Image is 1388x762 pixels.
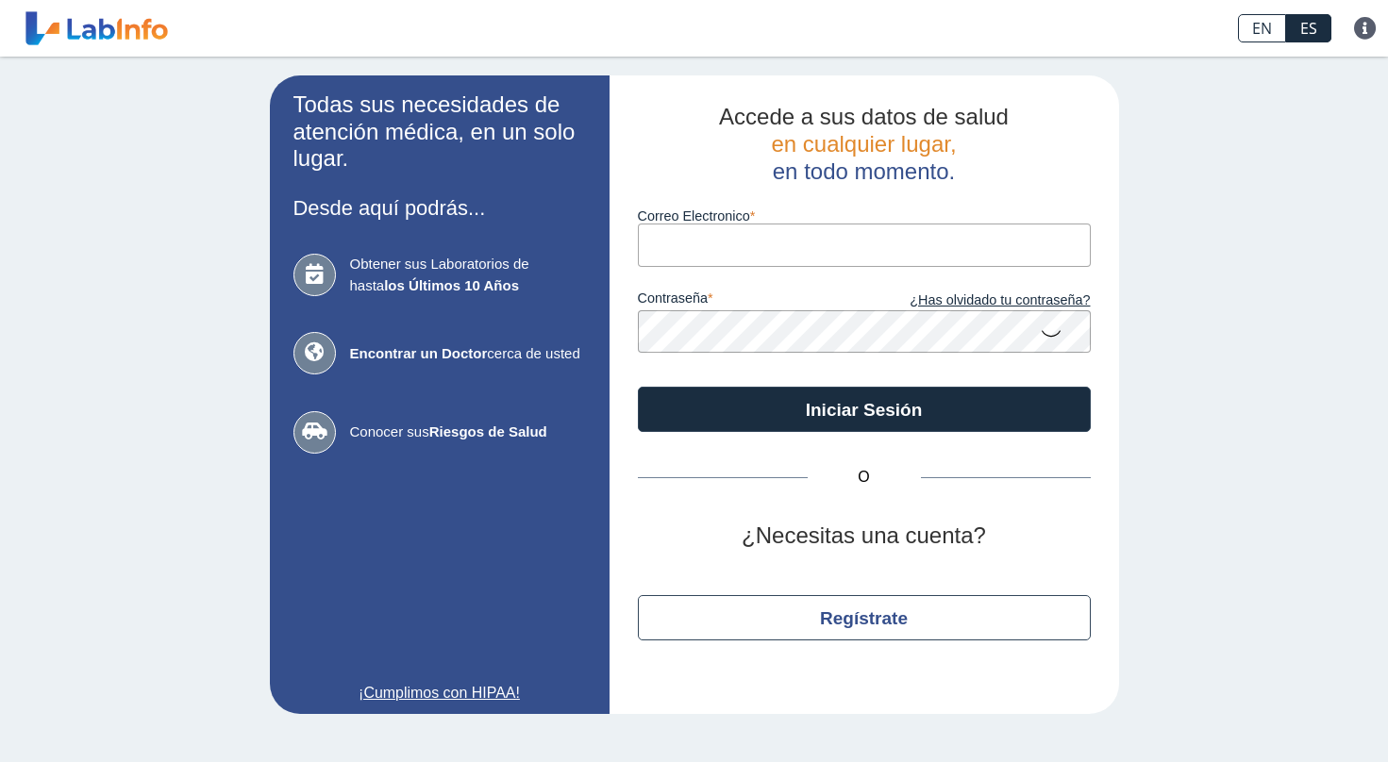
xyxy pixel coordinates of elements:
[638,208,1091,224] label: Correo Electronico
[771,131,956,157] span: en cualquier lugar,
[1286,14,1331,42] a: ES
[350,345,488,361] b: Encontrar un Doctor
[293,196,586,220] h3: Desde aquí podrás...
[350,343,586,365] span: cerca de usted
[719,104,1009,129] span: Accede a sus datos de salud
[293,682,586,704] a: ¡Cumplimos con HIPAA!
[350,254,586,296] span: Obtener sus Laboratorios de hasta
[808,466,921,489] span: O
[864,290,1091,311] a: ¿Has olvidado tu contraseña?
[638,522,1091,550] h2: ¿Necesitas una cuenta?
[1238,14,1286,42] a: EN
[350,422,586,443] span: Conocer sus
[638,595,1091,640] button: Regístrate
[293,91,586,173] h2: Todas sus necesidades de atención médica, en un solo lugar.
[773,158,955,184] span: en todo momento.
[429,423,547,439] b: Riesgos de Salud
[638,290,864,311] label: contraseña
[384,277,519,293] b: los Últimos 10 Años
[638,387,1091,432] button: Iniciar Sesión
